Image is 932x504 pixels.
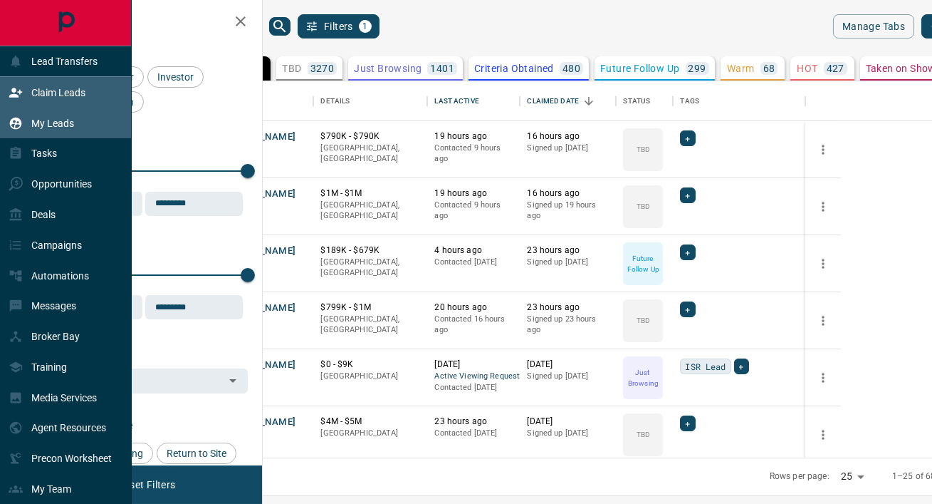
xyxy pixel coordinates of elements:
div: + [680,302,695,317]
h2: Filters [46,14,248,31]
p: Contacted 9 hours ago [434,143,513,165]
p: 3270 [310,63,335,73]
span: + [739,359,744,374]
p: 23 hours ago [527,245,609,257]
button: Reset Filters [108,473,184,497]
button: Manage Tabs [833,14,914,38]
p: [GEOGRAPHIC_DATA] [320,371,420,382]
button: more [812,424,834,446]
span: + [685,302,690,317]
p: 16 hours ago [527,187,609,200]
div: Investor [147,66,204,88]
p: [GEOGRAPHIC_DATA] [320,428,420,439]
p: Signed up 23 hours ago [527,314,609,336]
p: Rows per page: [770,470,829,483]
button: Filters1 [298,14,379,38]
span: Return to Site [162,448,231,459]
p: Future Follow Up [624,253,661,274]
div: + [680,130,695,146]
div: + [680,187,695,203]
div: Status [623,81,650,121]
span: 1 [360,21,370,31]
p: Contacted 16 hours ago [434,314,513,336]
p: 20 hours ago [434,302,513,314]
div: + [734,359,749,374]
p: 23 hours ago [434,416,513,428]
button: more [812,310,834,331]
p: $4M - $5M [320,416,420,428]
div: Return to Site [157,443,236,464]
p: Signed up [DATE] [527,143,609,154]
p: 19 hours ago [434,187,513,200]
p: TBD [282,63,301,73]
p: Contacted 9 hours ago [434,200,513,222]
div: Status [616,81,673,121]
p: [DATE] [527,416,609,428]
p: [GEOGRAPHIC_DATA], [GEOGRAPHIC_DATA] [320,200,420,222]
div: Claimed Date [527,81,579,121]
p: [GEOGRAPHIC_DATA], [GEOGRAPHIC_DATA] [320,257,420,279]
div: 25 [835,466,869,487]
p: TBD [637,315,650,326]
span: Active Viewing Request [434,371,513,383]
p: Just Browsing [624,367,661,389]
button: more [812,196,834,217]
p: Contacted [DATE] [434,257,513,268]
div: Details [313,81,427,121]
p: Contacted [DATE] [434,428,513,439]
div: + [680,245,695,260]
p: Signed up 19 hours ago [527,200,609,222]
p: TBD [637,201,650,212]
p: [GEOGRAPHIC_DATA], [GEOGRAPHIC_DATA] [320,314,420,336]
div: Claimed Date [520,81,616,121]
p: 16 hours ago [527,130,609,143]
p: $790K - $790K [320,130,420,143]
p: Future Follow Up [600,63,679,73]
p: Warm [727,63,755,73]
div: + [680,416,695,431]
div: Last Active [427,81,520,121]
p: 427 [827,63,844,73]
p: 19 hours ago [434,130,513,143]
span: Investor [152,71,199,83]
button: more [812,367,834,389]
p: Just Browsing [354,63,422,73]
p: $799K - $1M [320,302,420,314]
span: + [685,416,690,431]
p: Criteria Obtained [474,63,554,73]
button: Open [223,371,243,391]
p: 480 [562,63,580,73]
div: Tags [680,81,699,121]
span: + [685,131,690,145]
span: + [685,188,690,202]
button: more [812,139,834,160]
p: [DATE] [434,359,513,371]
div: Details [320,81,350,121]
p: 299 [688,63,706,73]
p: Contacted [DATE] [434,382,513,394]
div: Last Active [434,81,478,121]
p: HOT [797,63,818,73]
button: Sort [579,91,599,111]
span: + [685,245,690,259]
span: ISR Lead [685,359,726,374]
p: Signed up [DATE] [527,371,609,382]
p: $189K - $679K [320,245,420,257]
p: 1401 [430,63,454,73]
div: Tags [673,81,805,121]
p: $1M - $1M [320,187,420,200]
p: Signed up [DATE] [527,257,609,268]
p: TBD [637,429,650,440]
p: 4 hours ago [434,245,513,257]
button: search button [269,17,290,36]
p: TBD [637,144,650,155]
p: 23 hours ago [527,302,609,314]
div: Name [214,81,313,121]
p: [GEOGRAPHIC_DATA], [GEOGRAPHIC_DATA] [320,143,420,165]
p: [DATE] [527,359,609,371]
p: $0 - $9K [320,359,420,371]
button: more [812,253,834,274]
p: 68 [763,63,775,73]
p: Signed up [DATE] [527,428,609,439]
